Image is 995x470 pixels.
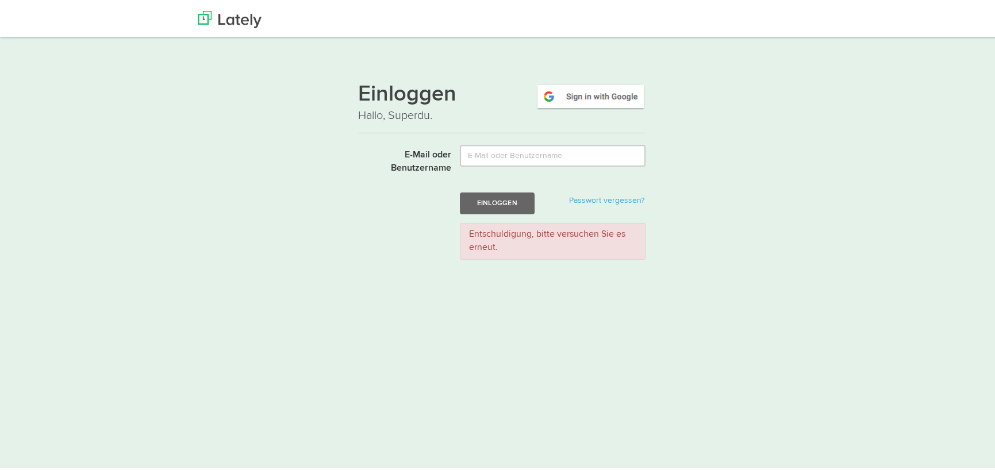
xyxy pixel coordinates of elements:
[391,148,451,171] font: E-Mail oder Benutzername
[358,106,432,120] font: Hallo, Superdu.
[460,190,535,212] button: Einloggen
[358,82,456,103] font: Einloggen
[469,228,625,250] font: Entschuldigung, bitte versuchen Sie es erneut.
[477,197,517,204] font: Einloggen
[536,81,646,107] img: google-signin.png
[460,142,646,164] input: E-Mail oder Benutzername
[198,9,262,26] img: In letzter Zeit
[569,194,644,202] a: Passwort vergessen?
